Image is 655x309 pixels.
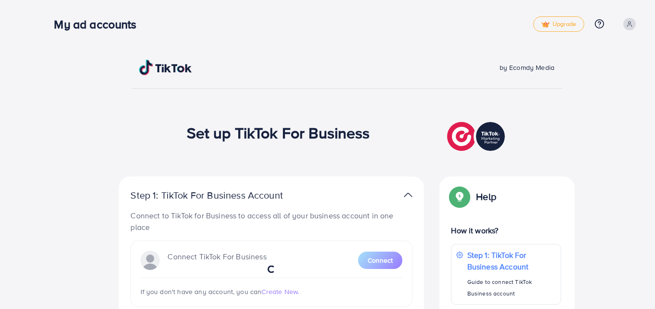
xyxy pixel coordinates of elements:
[187,123,370,142] h1: Set up TikTok For Business
[533,16,584,32] a: tickUpgrade
[451,225,561,236] p: How it works?
[54,17,144,31] h3: My ad accounts
[500,63,554,72] span: by Ecomdy Media
[404,188,412,202] img: TikTok partner
[467,276,556,299] p: Guide to connect TikTok Business account
[476,191,496,202] p: Help
[541,21,550,28] img: tick
[451,188,468,205] img: Popup guide
[139,60,192,75] img: TikTok
[447,120,507,153] img: TikTok partner
[467,249,556,272] p: Step 1: TikTok For Business Account
[541,21,576,28] span: Upgrade
[130,189,313,201] p: Step 1: TikTok For Business Account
